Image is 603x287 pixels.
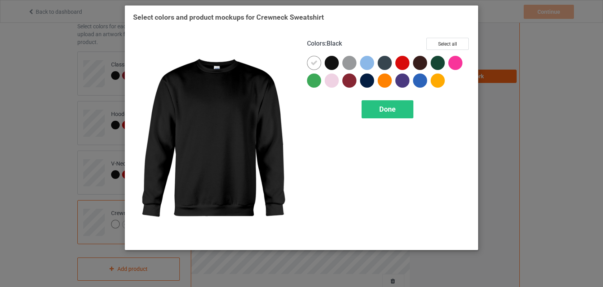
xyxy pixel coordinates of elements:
[133,38,296,242] img: regular.jpg
[133,13,324,21] span: Select colors and product mockups for Crewneck Sweatshirt
[426,38,469,50] button: Select all
[307,40,325,47] span: Colors
[327,40,342,47] span: Black
[379,105,396,113] span: Done
[307,40,342,48] h4: :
